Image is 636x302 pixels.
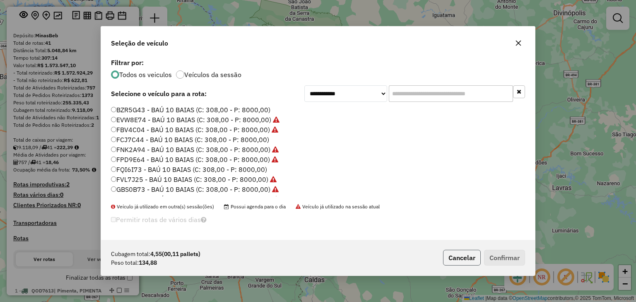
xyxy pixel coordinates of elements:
i: Selecione pelo menos um veículo [201,216,207,223]
label: Veículos da sessão [184,71,241,78]
i: Veículo já utilizado na sessão atual [272,156,278,163]
label: BZR5G43 - BAÚ 10 BAIAS (C: 308,00 - P: 8000,00) [111,105,270,115]
label: GBS0B73 - BAÚ 10 BAIAS (C: 308,00 - P: 8000,00) [111,184,279,194]
input: EVW8E74 - BAÚ 10 BAIAS (C: 308,00 - P: 8000,00) [111,117,116,122]
label: FVL7J25 - BAÚ 10 BAIAS (C: 308,00 - P: 8000,00) [111,174,277,184]
i: Veículo já utilizado na sessão atual [273,116,279,123]
label: FPD9E64 - BAÚ 10 BAIAS (C: 308,00 - P: 8000,00) [111,155,278,164]
span: Cubagem total: [111,250,150,259]
input: FVL7J25 - BAÚ 10 BAIAS (C: 308,00 - P: 8000,00) [111,176,116,182]
span: Veículo já utilizado em outra(s) sessão(ões) [111,203,214,210]
label: Filtrar por: [111,58,525,68]
label: Todos os veiculos [119,71,172,78]
strong: 4,55 [150,250,200,259]
span: Peso total: [111,259,139,267]
label: Permitir rotas de vários dias [111,212,207,227]
i: Veículo já utilizado na sessão atual [273,196,279,203]
label: EVW8E74 - BAÚ 10 BAIAS (C: 308,00 - P: 8000,00) [111,115,279,125]
i: Veículo já utilizado na sessão atual [272,126,278,133]
strong: Selecione o veículo para a rota: [111,89,207,98]
input: FNK2A94 - BAÚ 10 BAIAS (C: 308,00 - P: 8000,00) [111,147,116,152]
input: FBV4C04 - BAÚ 10 BAIAS (C: 308,00 - P: 8000,00) [111,127,116,132]
span: Seleção de veículo [111,38,168,48]
input: GBS0B73 - BAÚ 10 BAIAS (C: 308,00 - P: 8000,00) [111,186,116,192]
input: FPD9E64 - BAÚ 10 BAIAS (C: 308,00 - P: 8000,00) [111,157,116,162]
i: Veículo já utilizado na sessão atual [272,146,279,153]
label: FNK2A94 - BAÚ 10 BAIAS (C: 308,00 - P: 8000,00) [111,145,279,155]
span: Possui agenda para o dia [224,203,286,210]
label: FQI6I73 - BAÚ 10 BAIAS (C: 308,00 - P: 8000,00) [111,164,267,174]
label: FCJ7C44 - BAÚ 10 BAIAS (C: 308,00 - P: 8000,00) [111,135,269,145]
span: (00,11 pallets) [162,250,200,258]
input: BZR5G43 - BAÚ 10 BAIAS (C: 308,00 - P: 8000,00) [111,107,116,112]
input: FCJ7C44 - BAÚ 10 BAIAS (C: 308,00 - P: 8000,00) [111,137,116,142]
input: FQI6I73 - BAÚ 10 BAIAS (C: 308,00 - P: 8000,00) [111,167,116,172]
span: Veículo já utilizado na sessão atual [296,203,380,210]
i: Veículo já utilizado na sessão atual [270,176,277,183]
button: Cancelar [443,250,481,266]
input: Permitir rotas de vários dias [111,217,116,222]
label: FBV4C04 - BAÚ 10 BAIAS (C: 308,00 - P: 8000,00) [111,125,278,135]
i: Veículo já utilizado na sessão atual [272,186,279,193]
strong: 134,88 [139,259,157,267]
label: GBU3A14 - BAÚ 10 BAIAS (C: 308,00 - P: 8000,00) [111,194,279,204]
